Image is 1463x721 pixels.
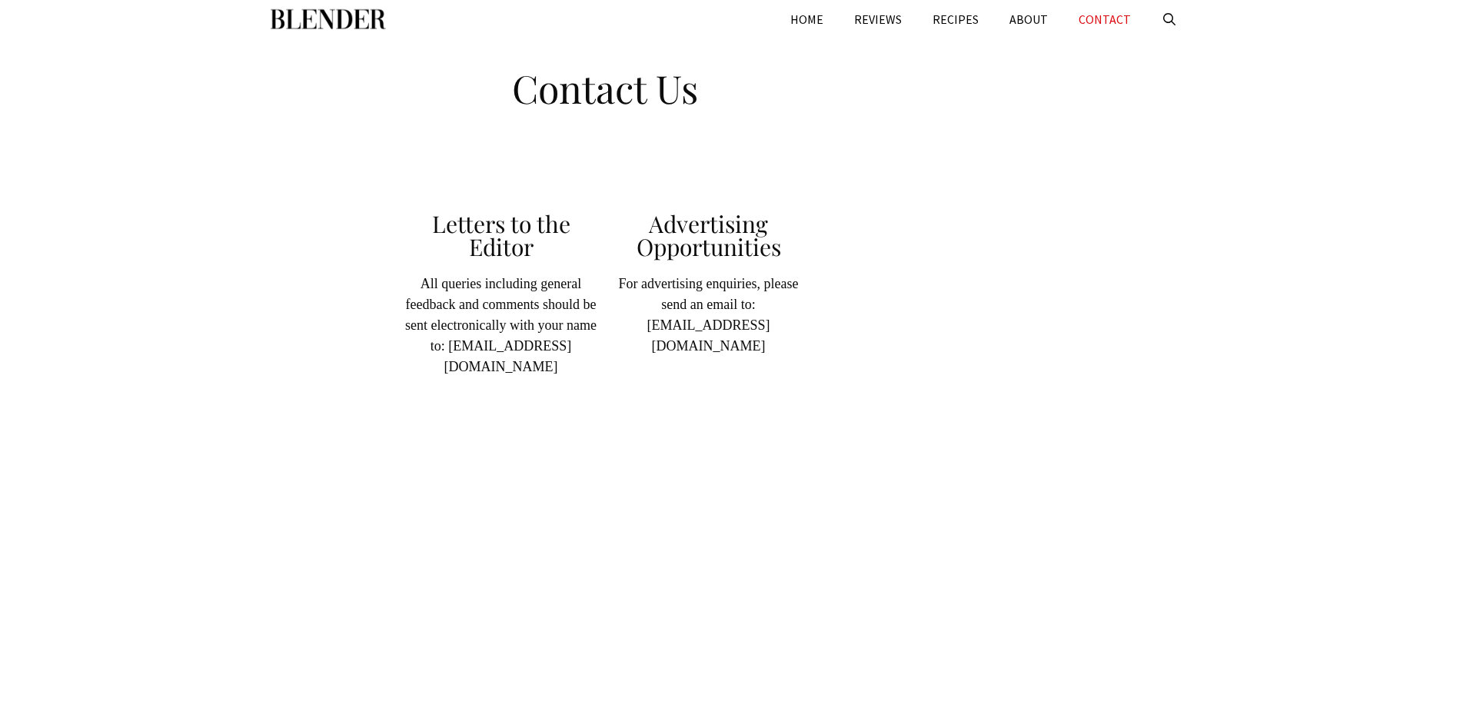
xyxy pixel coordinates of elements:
[282,54,928,115] h1: Contact Us
[405,212,597,258] h2: Letters to the Editor
[405,274,597,377] p: All queries including general feedback and comments should be sent electronically with your name ...
[613,274,805,357] p: For advertising enquiries, please send an email to: [EMAIL_ADDRESS][DOMAIN_NAME]
[613,212,805,258] h2: Advertising Opportunities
